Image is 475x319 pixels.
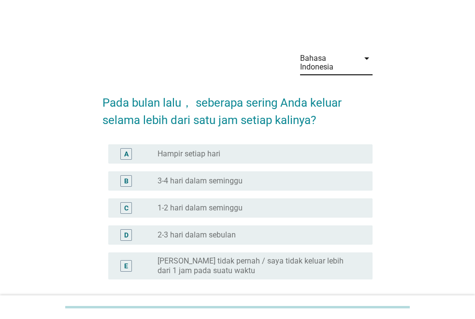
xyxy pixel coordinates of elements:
[158,230,236,240] label: 2-3 hari dalam sebulan
[124,203,129,213] div: C
[300,54,353,71] div: Bahasa Indonesia
[124,176,129,186] div: B
[124,261,128,271] div: E
[124,230,129,240] div: D
[124,149,129,159] div: A
[158,256,357,276] label: [PERSON_NAME] tidak pernah / saya tidak keluar lebih dari 1 jam pada suatu waktu
[158,149,220,159] label: Hampir setiap hari
[361,53,373,64] i: arrow_drop_down
[102,84,373,129] h2: Pada bulan lalu， seberapa sering Anda keluar selama lebih dari satu jam setiap kalinya?
[158,176,243,186] label: 3-4 hari dalam seminggu
[158,203,243,213] label: 1-2 hari dalam seminggu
